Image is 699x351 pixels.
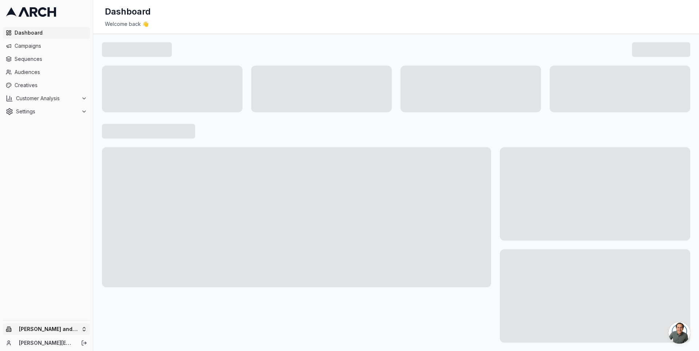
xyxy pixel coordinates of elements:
div: Welcome back 👋 [105,20,687,28]
h1: Dashboard [105,6,151,17]
span: [PERSON_NAME] and Sons [19,326,78,332]
span: Customer Analysis [16,95,78,102]
a: Campaigns [3,40,90,52]
span: Sequences [15,55,87,63]
span: Audiences [15,69,87,76]
a: Dashboard [3,27,90,39]
button: Log out [79,338,89,348]
a: [PERSON_NAME][EMAIL_ADDRESS][DOMAIN_NAME] [19,339,73,347]
button: [PERSON_NAME] and Sons [3,323,90,335]
span: Dashboard [15,29,87,36]
button: Customer Analysis [3,93,90,104]
button: Settings [3,106,90,117]
span: Creatives [15,82,87,89]
span: Settings [16,108,78,115]
span: Campaigns [15,42,87,50]
a: Open chat [668,322,690,344]
a: Audiences [3,66,90,78]
a: Creatives [3,79,90,91]
a: Sequences [3,53,90,65]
